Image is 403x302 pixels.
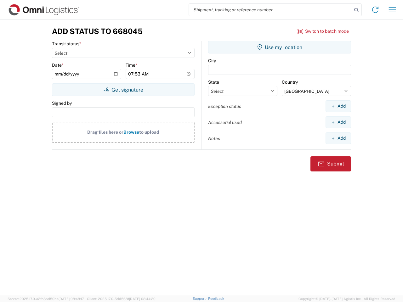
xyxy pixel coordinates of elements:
button: Submit [310,156,351,171]
button: Switch to batch mode [298,26,349,36]
span: Drag files here or [87,130,123,135]
button: Use my location [208,41,351,53]
span: [DATE] 08:44:20 [129,297,156,301]
a: Feedback [208,297,224,300]
label: Notes [208,136,220,141]
span: [DATE] 08:48:17 [59,297,84,301]
button: Add [326,116,351,128]
label: City [208,58,216,64]
span: to upload [139,130,159,135]
label: Transit status [52,41,81,47]
span: Browse [123,130,139,135]
a: Support [193,297,208,300]
label: Time [126,62,137,68]
label: Country [282,79,298,85]
span: Copyright © [DATE]-[DATE] Agistix Inc., All Rights Reserved [298,296,395,302]
span: Client: 2025.17.0-5dd568f [87,297,156,301]
input: Shipment, tracking or reference number [189,4,352,16]
button: Get signature [52,83,195,96]
label: State [208,79,219,85]
button: Add [326,132,351,144]
label: Accessorial used [208,120,242,125]
span: Server: 2025.17.0-a2fc8bd50ba [8,297,84,301]
h3: Add Status to 668045 [52,27,143,36]
button: Add [326,100,351,112]
label: Exception status [208,103,241,109]
label: Signed by [52,100,72,106]
label: Date [52,62,64,68]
